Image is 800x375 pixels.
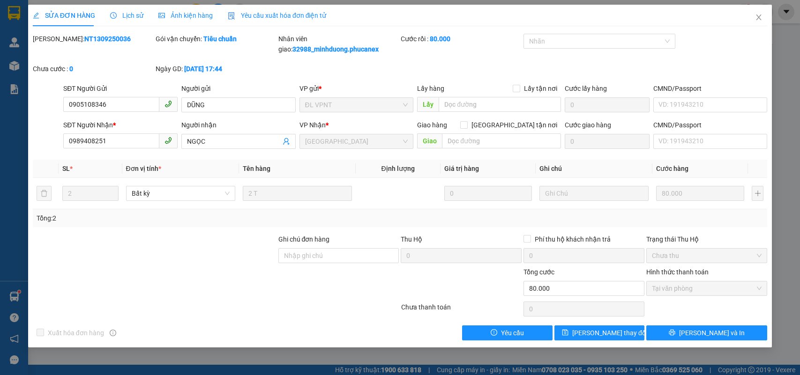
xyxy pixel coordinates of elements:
span: phone [164,137,172,144]
button: Close [746,5,772,31]
span: Giao [417,133,442,148]
span: printer [669,329,675,337]
label: Cước lấy hàng [565,85,607,92]
input: Dọc đường [439,97,561,112]
span: Tổng cước [523,268,554,276]
span: Lịch sử [110,12,143,19]
span: Đơn vị tính [126,165,161,172]
div: Người nhận [181,120,296,130]
input: 0 [656,186,744,201]
div: Cước rồi : [401,34,522,44]
span: picture [158,12,165,19]
span: [PERSON_NAME] và In [679,328,745,338]
span: Cước hàng [656,165,688,172]
div: Người gửi [181,83,296,94]
input: Ghi chú đơn hàng [278,248,399,263]
span: ĐL VPNT [305,98,408,112]
span: Tại văn phòng [652,281,762,295]
div: Gói vận chuyển: [156,34,277,44]
span: Giao hàng [417,121,447,129]
input: Cước giao hàng [565,134,650,149]
span: Lấy tận nơi [520,83,561,94]
span: SỬA ĐƠN HÀNG [33,12,95,19]
div: Chưa cước : [33,64,154,74]
span: clock-circle [110,12,117,19]
th: Ghi chú [536,160,652,178]
b: [DATE] 17:44 [184,65,222,73]
span: Tên hàng [243,165,270,172]
div: Tổng: 2 [37,213,309,223]
input: 0 [444,186,532,201]
span: [GEOGRAPHIC_DATA] tận nơi [468,120,561,130]
div: SĐT Người Nhận [63,120,178,130]
span: user-add [283,138,290,145]
div: Ngày GD: [156,64,277,74]
label: Ghi chú đơn hàng [278,235,330,243]
b: Tiêu chuẩn [203,35,237,43]
b: 80.000 [430,35,450,43]
span: exclamation-circle [491,329,497,337]
div: Chưa thanh toán [400,302,523,318]
span: phone [164,100,172,108]
div: SĐT Người Gửi [63,83,178,94]
span: edit [33,12,39,19]
span: Lấy [417,97,439,112]
span: Thu Hộ [401,235,422,243]
button: delete [37,186,52,201]
input: Ghi Chú [539,186,649,201]
span: Phí thu hộ khách nhận trả [531,234,614,244]
span: Yêu cầu xuất hóa đơn điện tử [228,12,327,19]
span: ĐL Quận 5 [305,134,408,148]
span: save [562,329,568,337]
span: Xuất hóa đơn hàng [44,328,108,338]
button: save[PERSON_NAME] thay đổi [554,325,644,340]
span: Ảnh kiện hàng [158,12,213,19]
input: VD: Bàn, Ghế [243,186,352,201]
b: 32988_minhduong.phucanex [292,45,379,53]
div: CMND/Passport [653,120,768,130]
label: Hình thức thanh toán [646,268,709,276]
label: Cước giao hàng [565,121,611,129]
span: Chưa thu [652,249,762,263]
span: [PERSON_NAME] thay đổi [572,328,647,338]
span: Giá trị hàng [444,165,479,172]
img: icon [228,12,235,20]
button: exclamation-circleYêu cầu [462,325,552,340]
div: Nhân viên giao: [278,34,399,54]
span: Định lượng [381,165,415,172]
div: [PERSON_NAME]: [33,34,154,44]
span: VP Nhận [299,121,326,129]
input: Dọc đường [442,133,561,148]
button: printer[PERSON_NAME] và In [646,325,767,340]
div: CMND/Passport [653,83,768,94]
span: info-circle [110,330,116,336]
div: VP gửi [299,83,414,94]
span: Bất kỳ [132,186,230,200]
b: 0 [69,65,73,73]
div: Trạng thái Thu Hộ [646,234,767,244]
button: plus [752,186,763,201]
span: Yêu cầu [501,328,524,338]
input: Cước lấy hàng [565,97,650,112]
b: NT1309250036 [84,35,131,43]
span: Lấy hàng [417,85,444,92]
span: close [755,14,763,21]
span: SL [62,165,70,172]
